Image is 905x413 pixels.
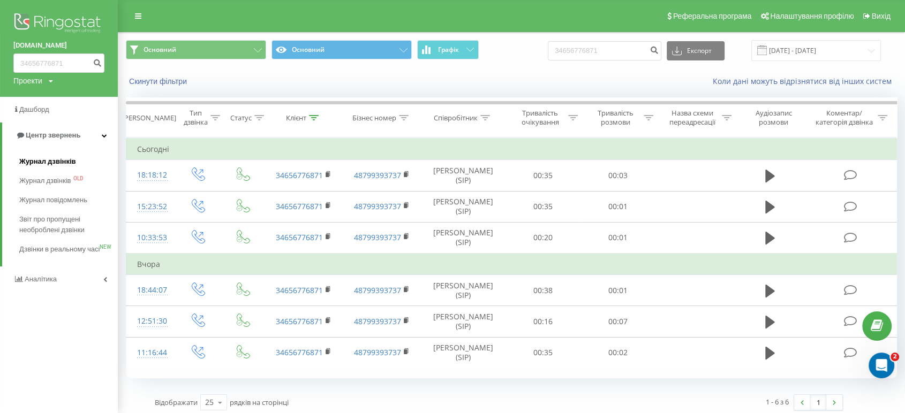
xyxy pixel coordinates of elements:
[205,397,214,408] div: 25
[126,254,897,275] td: Вчора
[184,109,208,127] div: Тип дзвінка
[126,77,192,86] button: Скинути фільтри
[580,306,655,337] td: 00:07
[13,11,104,37] img: Ringostat logo
[505,275,580,306] td: 00:38
[354,201,401,211] a: 48799393737
[421,306,505,337] td: [PERSON_NAME] (SIP)
[19,195,87,205] span: Журнал повідомлень
[26,131,80,139] span: Центр звернень
[548,41,661,60] input: Пошук за номером
[505,160,580,191] td: 00:35
[417,40,479,59] button: Графік
[673,12,752,20] span: Реферальна програма
[770,12,854,20] span: Налаштування профілю
[766,396,789,407] div: 1 - 6 з 6
[872,12,891,20] span: Вихід
[25,275,57,283] span: Аналiтика
[2,123,118,148] a: Центр звернень
[19,152,118,171] a: Журнал дзвінків
[276,170,323,180] a: 34656776871
[19,156,76,167] span: Журнал дзвінків
[19,214,112,235] span: Звіт про пропущені необроблені дзвінки
[580,222,655,254] td: 00:01
[580,191,655,222] td: 00:01
[354,232,401,242] a: 48799393737
[580,275,655,306] td: 00:01
[421,160,505,191] td: [PERSON_NAME] (SIP)
[271,40,412,59] button: Основний
[19,105,49,113] span: Дашборд
[13,75,42,86] div: Проекти
[713,76,897,86] a: Коли дані можуть відрізнятися вiд інших систем
[505,337,580,368] td: 00:35
[505,306,580,337] td: 00:16
[13,53,104,73] input: Пошук за номером
[515,109,566,127] div: Тривалість очікування
[505,222,580,254] td: 00:20
[19,244,100,255] span: Дзвінки в реальному часі
[667,41,725,60] button: Експорт
[505,191,580,222] td: 00:35
[812,109,875,127] div: Коментар/категорія дзвінка
[580,160,655,191] td: 00:03
[155,397,198,407] span: Відображати
[13,40,104,51] a: [DOMAIN_NAME]
[276,347,323,357] a: 34656776871
[19,175,71,186] span: Журнал дзвінків
[137,342,163,363] div: 11:16:44
[230,113,252,123] div: Статус
[891,353,899,361] span: 2
[286,113,306,123] div: Клієнт
[19,171,118,190] a: Журнал дзвінківOLD
[19,190,118,210] a: Журнал повідомлень
[276,316,323,326] a: 34656776871
[137,280,163,301] div: 18:44:07
[352,113,396,123] div: Бізнес номер
[276,201,323,211] a: 34656776871
[354,170,401,180] a: 48799393737
[438,46,459,53] span: Графік
[144,45,176,54] span: Основний
[666,109,719,127] div: Назва схеми переадресації
[137,227,163,248] div: 10:33:53
[869,353,894,378] iframe: Intercom live chat
[580,337,655,368] td: 00:02
[421,275,505,306] td: [PERSON_NAME] (SIP)
[434,113,478,123] div: Співробітник
[19,240,118,259] a: Дзвінки в реальному часіNEW
[19,210,118,240] a: Звіт про пропущені необроблені дзвінки
[230,397,289,407] span: рядків на сторінці
[126,40,266,59] button: Основний
[354,316,401,326] a: 48799393737
[276,285,323,295] a: 34656776871
[810,395,826,410] a: 1
[354,347,401,357] a: 48799393737
[354,285,401,295] a: 48799393737
[137,311,163,332] div: 12:51:30
[122,113,176,123] div: [PERSON_NAME]
[137,165,163,186] div: 18:18:12
[421,191,505,222] td: [PERSON_NAME] (SIP)
[590,109,641,127] div: Тривалість розмови
[126,139,897,160] td: Сьогодні
[421,337,505,368] td: [PERSON_NAME] (SIP)
[421,222,505,254] td: [PERSON_NAME] (SIP)
[276,232,323,242] a: 34656776871
[744,109,804,127] div: Аудіозапис розмови
[137,196,163,217] div: 15:23:52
